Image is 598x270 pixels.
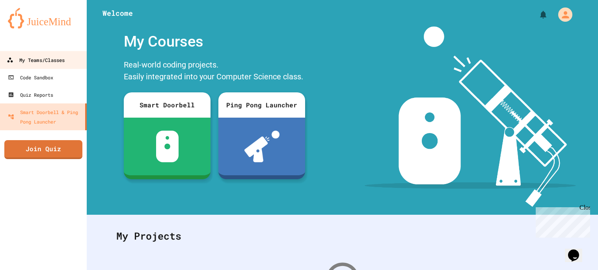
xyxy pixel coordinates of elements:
[8,90,53,99] div: Quiz Reports
[156,131,179,162] img: sdb-white.svg
[108,221,576,251] div: My Projects
[550,6,574,24] div: My Account
[120,26,309,57] div: My Courses
[8,73,53,82] div: Code Sandbox
[244,131,279,162] img: ppl-with-ball.png
[565,238,590,262] iframe: chat widget
[524,8,550,21] div: My Notifications
[4,140,82,159] a: Join Quiz
[218,92,305,118] div: Ping Pong Launcher
[365,26,576,207] img: banner-image-my-projects.png
[8,8,79,28] img: logo-orange.svg
[3,3,54,50] div: Chat with us now!Close
[533,204,590,238] iframe: chat widget
[7,55,65,65] div: My Teams/Classes
[124,92,211,118] div: Smart Doorbell
[8,107,82,126] div: Smart Doorbell & Ping Pong Launcher
[120,57,309,86] div: Real-world coding projects. Easily integrated into your Computer Science class.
